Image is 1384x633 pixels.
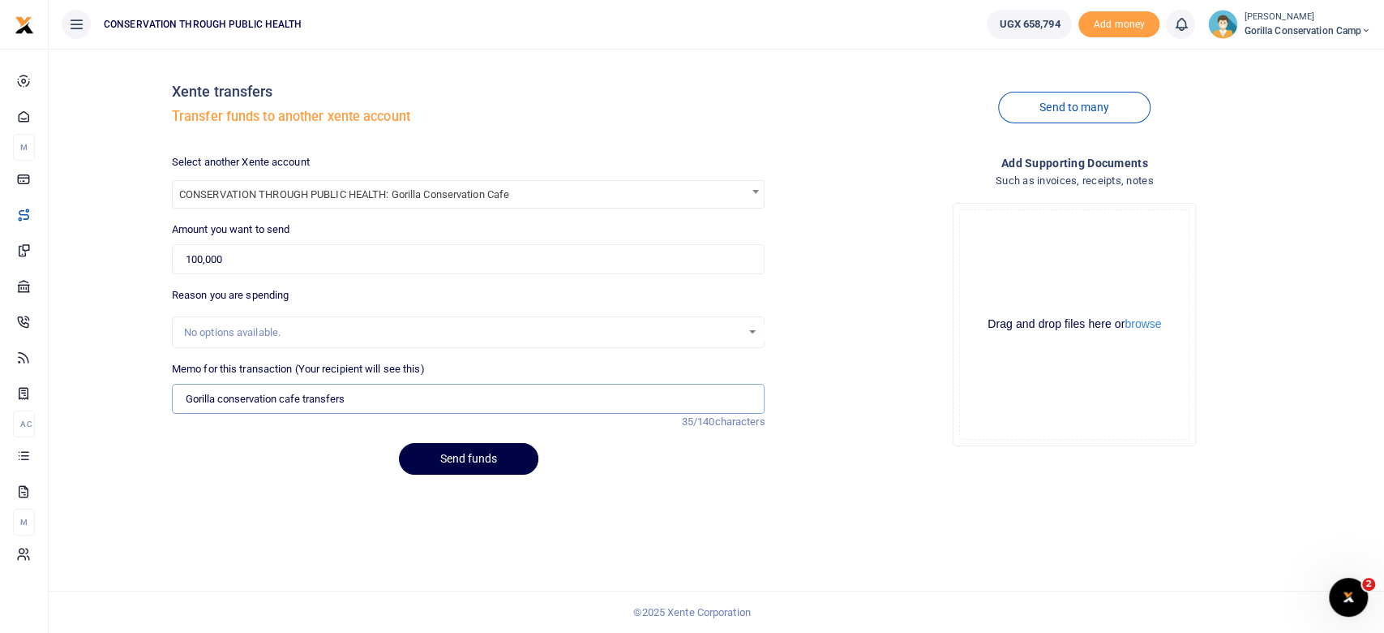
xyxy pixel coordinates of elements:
li: M [13,509,35,536]
div: No options available. [184,325,742,341]
h4: Add supporting Documents [778,154,1371,172]
span: CONSERVATION THROUGH PUBLIC HEALTH: Gorilla Conservation Cafe [173,181,765,206]
input: Enter extra information [172,384,765,415]
span: CONSERVATION THROUGH PUBLIC HEALTH [97,17,308,32]
div: Drag and drop files here or [960,316,1189,332]
label: Memo for this transaction (Your recipient will see this) [172,361,425,377]
a: Add money [1078,17,1159,29]
button: browse [1125,318,1161,329]
img: profile-user [1208,10,1237,39]
img: logo-small [15,15,34,35]
label: Reason you are spending [172,287,289,304]
a: profile-user [PERSON_NAME] Gorilla Conservation Camp [1208,10,1371,39]
span: Gorilla Conservation Camp [1244,24,1371,38]
li: M [13,134,35,161]
li: Toup your wallet [1078,11,1159,38]
h5: Transfer funds to another xente account [172,109,765,125]
span: UGX 658,794 [999,16,1060,32]
small: [PERSON_NAME] [1244,11,1371,24]
div: File Uploader [953,203,1196,446]
label: Amount you want to send [172,222,289,238]
label: Select another Xente account [172,154,310,170]
li: Wallet ballance [980,10,1078,39]
a: Send to many [998,92,1150,123]
input: UGX [172,244,765,275]
h4: Xente transfers [172,83,765,101]
span: 2 [1362,578,1375,591]
h4: Such as invoices, receipts, notes [778,172,1371,190]
span: Add money [1078,11,1159,38]
iframe: Intercom live chat [1329,578,1368,617]
span: CONSERVATION THROUGH PUBLIC HEALTH: Gorilla Conservation Cafe [172,180,765,209]
button: Send funds [399,443,538,475]
li: Ac [13,411,35,437]
span: 35/140 [682,416,715,428]
a: logo-small logo-large logo-large [15,18,34,30]
span: characters [714,416,765,428]
a: UGX 658,794 [987,10,1072,39]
